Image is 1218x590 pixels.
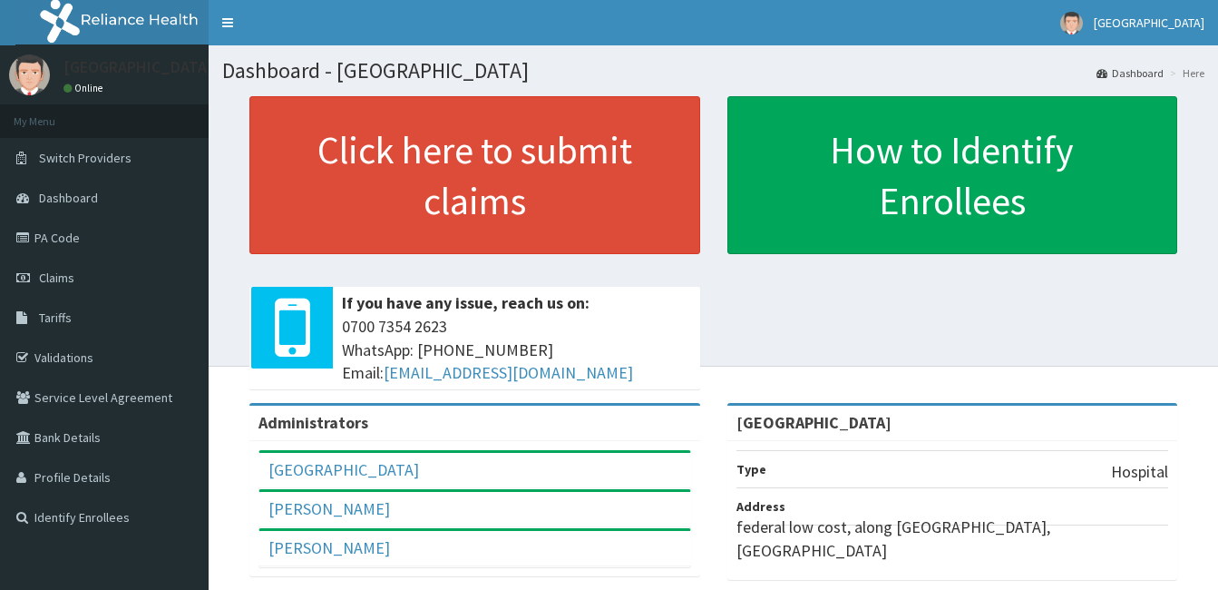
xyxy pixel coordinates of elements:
[63,59,213,75] p: [GEOGRAPHIC_DATA]
[727,96,1178,254] a: How to Identify Enrollees
[63,82,107,94] a: Online
[1094,15,1204,31] span: [GEOGRAPHIC_DATA]
[736,498,785,515] b: Address
[1060,12,1083,34] img: User Image
[249,96,700,254] a: Click here to submit claims
[39,270,74,286] span: Claims
[9,54,50,95] img: User Image
[736,516,1169,562] p: federal low cost, along [GEOGRAPHIC_DATA], [GEOGRAPHIC_DATA]
[736,412,892,433] strong: [GEOGRAPHIC_DATA]
[1111,460,1168,484] p: Hospital
[384,362,633,383] a: [EMAIL_ADDRESS][DOMAIN_NAME]
[1165,65,1204,81] li: Here
[268,459,419,480] a: [GEOGRAPHIC_DATA]
[222,59,1204,83] h1: Dashboard - [GEOGRAPHIC_DATA]
[342,315,691,385] span: 0700 7354 2623 WhatsApp: [PHONE_NUMBER] Email:
[268,498,390,519] a: [PERSON_NAME]
[268,537,390,558] a: [PERSON_NAME]
[39,150,132,166] span: Switch Providers
[1096,65,1164,81] a: Dashboard
[342,292,590,313] b: If you have any issue, reach us on:
[736,461,766,477] b: Type
[39,310,72,326] span: Tariffs
[258,412,368,433] b: Administrators
[39,190,98,206] span: Dashboard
